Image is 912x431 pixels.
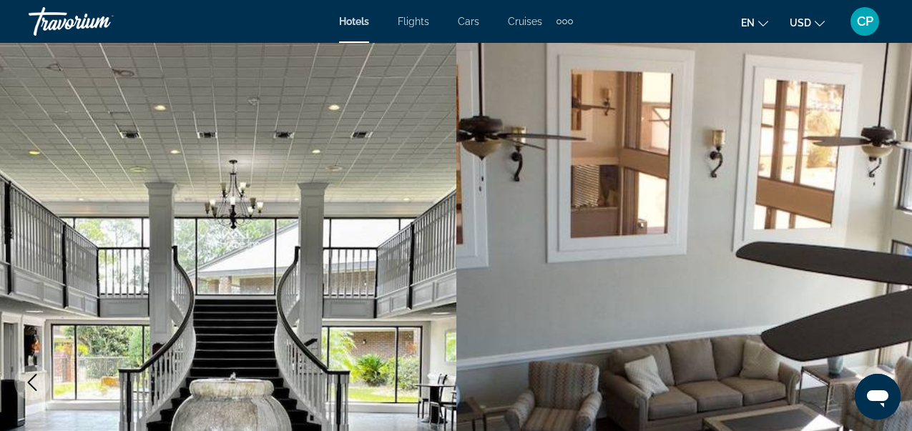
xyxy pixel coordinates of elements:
[741,17,755,29] span: en
[741,12,768,33] button: Change language
[790,17,811,29] span: USD
[846,6,883,36] button: User Menu
[855,374,901,420] iframe: Button to launch messaging window
[29,3,172,40] a: Travorium
[14,365,50,400] button: Previous image
[862,365,898,400] button: Next image
[458,16,479,27] a: Cars
[857,14,873,29] span: CP
[790,12,825,33] button: Change currency
[398,16,429,27] a: Flights
[556,10,573,33] button: Extra navigation items
[339,16,369,27] a: Hotels
[508,16,542,27] a: Cruises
